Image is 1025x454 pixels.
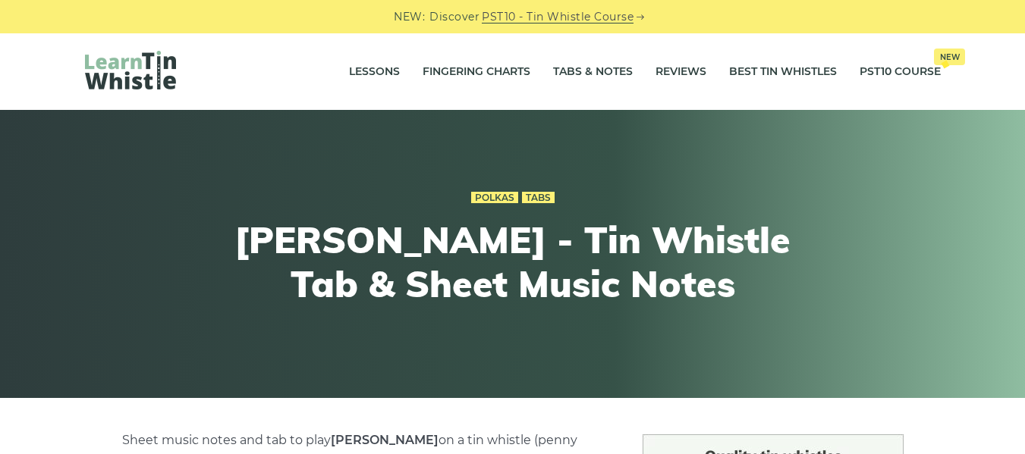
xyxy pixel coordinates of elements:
strong: [PERSON_NAME] [331,433,439,447]
a: Tabs [522,192,555,204]
a: PST10 CourseNew [860,53,941,91]
a: Fingering Charts [423,53,530,91]
h1: [PERSON_NAME] - Tin Whistle Tab & Sheet Music Notes [234,218,792,305]
a: Best Tin Whistles [729,53,837,91]
span: New [934,49,965,65]
a: Lessons [349,53,400,91]
a: Reviews [656,53,706,91]
a: Polkas [471,192,518,204]
img: LearnTinWhistle.com [85,51,176,89]
a: Tabs & Notes [553,53,633,91]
